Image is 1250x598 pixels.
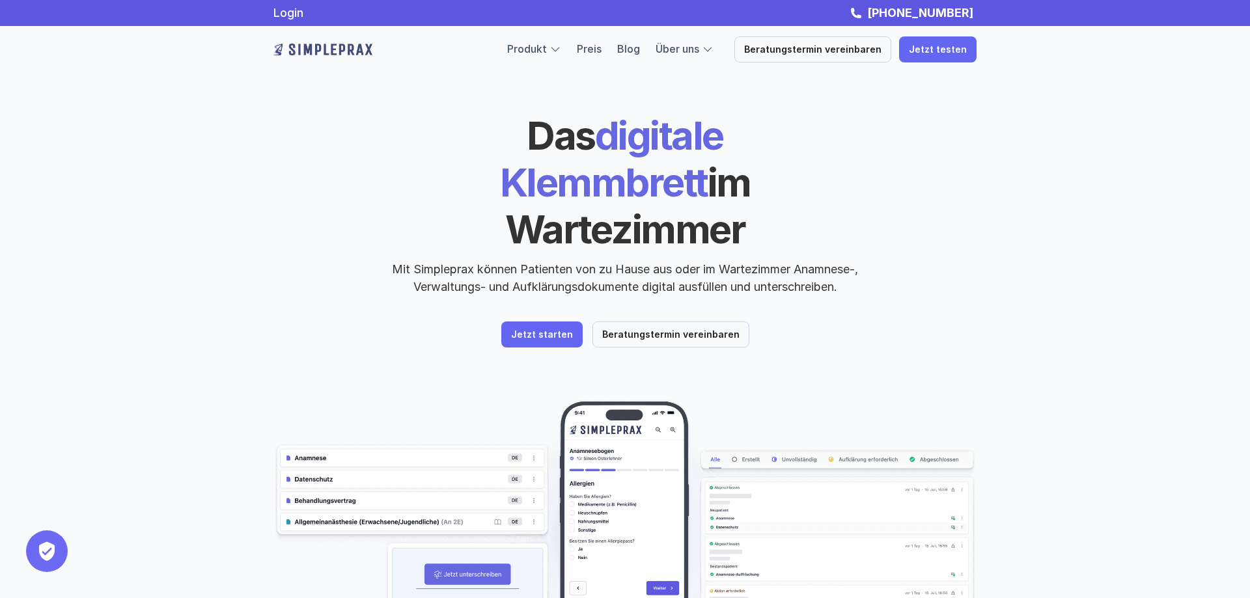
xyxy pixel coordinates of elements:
p: Beratungstermin vereinbaren [744,44,882,55]
strong: [PHONE_NUMBER] [867,6,973,20]
span: im Wartezimmer [505,159,758,252]
p: Mit Simpleprax können Patienten von zu Hause aus oder im Wartezimmer Anamnese-, Verwaltungs- und ... [381,260,869,295]
a: Produkt [507,42,547,55]
a: Jetzt starten [501,321,583,347]
p: Beratungstermin vereinbaren [602,329,740,340]
a: Preis [577,42,602,55]
a: Jetzt testen [899,36,977,62]
a: Blog [617,42,640,55]
a: Beratungstermin vereinbaren [592,321,749,347]
a: Login [273,6,303,20]
a: [PHONE_NUMBER] [864,6,977,20]
p: Jetzt starten [511,329,573,340]
h1: digitale Klemmbrett [400,112,850,252]
span: Das [527,112,595,159]
a: Beratungstermin vereinbaren [734,36,891,62]
a: Über uns [656,42,699,55]
p: Jetzt testen [909,44,967,55]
